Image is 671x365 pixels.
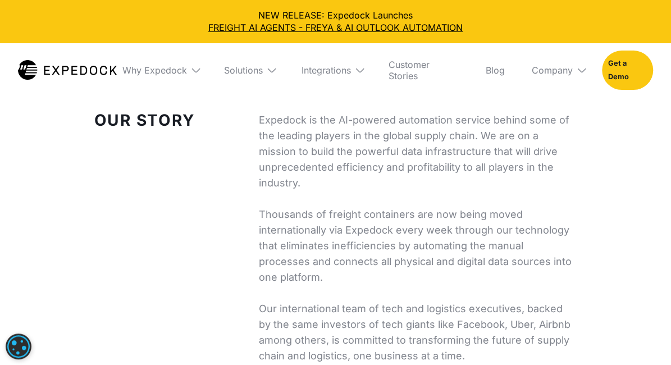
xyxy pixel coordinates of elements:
strong: Our Story [94,111,195,130]
div: Solutions [224,65,263,76]
a: FREIGHT AI AGENTS - FREYA & AI OUTLOOK AUTOMATION [9,21,662,34]
a: Get a Demo [602,51,653,90]
div: Company [532,65,573,76]
a: Blog [477,43,514,97]
iframe: Chat Widget [484,244,671,365]
p: Expedock is the AI-powered automation service behind some of the leading players in the global su... [259,112,577,364]
div: Why Expedock [122,65,187,76]
div: Why Expedock [113,43,206,97]
div: Integrations [302,65,351,76]
div: NEW RELEASE: Expedock Launches [9,9,662,34]
div: Company [523,43,593,97]
div: Integrations [293,43,371,97]
div: Solutions [215,43,283,97]
a: Customer Stories [380,43,467,97]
